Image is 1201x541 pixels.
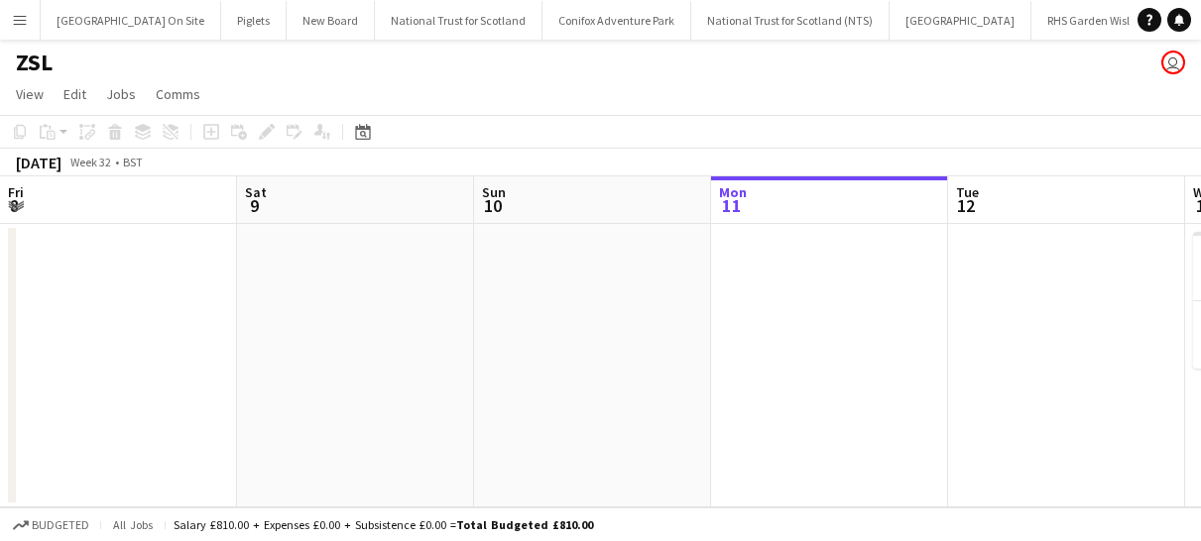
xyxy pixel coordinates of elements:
[221,1,287,40] button: Piglets
[242,194,267,217] span: 9
[287,1,375,40] button: New Board
[542,1,691,40] button: Conifox Adventure Park
[8,81,52,107] a: View
[691,1,890,40] button: National Trust for Scotland (NTS)
[123,155,143,169] div: BST
[5,194,24,217] span: 8
[148,81,208,107] a: Comms
[10,514,92,536] button: Budgeted
[245,183,267,201] span: Sat
[63,85,86,103] span: Edit
[482,183,506,201] span: Sun
[106,85,136,103] span: Jobs
[716,194,747,217] span: 11
[375,1,542,40] button: National Trust for Scotland
[956,183,979,201] span: Tue
[16,48,53,77] h1: ZSL
[1161,51,1185,74] app-user-avatar: Claudia Lewis
[41,1,221,40] button: [GEOGRAPHIC_DATA] On Site
[65,155,115,169] span: Week 32
[109,517,157,532] span: All jobs
[98,81,144,107] a: Jobs
[719,183,747,201] span: Mon
[456,517,593,532] span: Total Budgeted £810.00
[156,85,200,103] span: Comms
[56,81,94,107] a: Edit
[890,1,1031,40] button: [GEOGRAPHIC_DATA]
[953,194,979,217] span: 12
[16,153,61,172] div: [DATE]
[174,517,593,532] div: Salary £810.00 + Expenses £0.00 + Subsistence £0.00 =
[1031,1,1158,40] button: RHS Garden Wisley
[16,85,44,103] span: View
[8,183,24,201] span: Fri
[479,194,506,217] span: 10
[32,518,89,532] span: Budgeted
